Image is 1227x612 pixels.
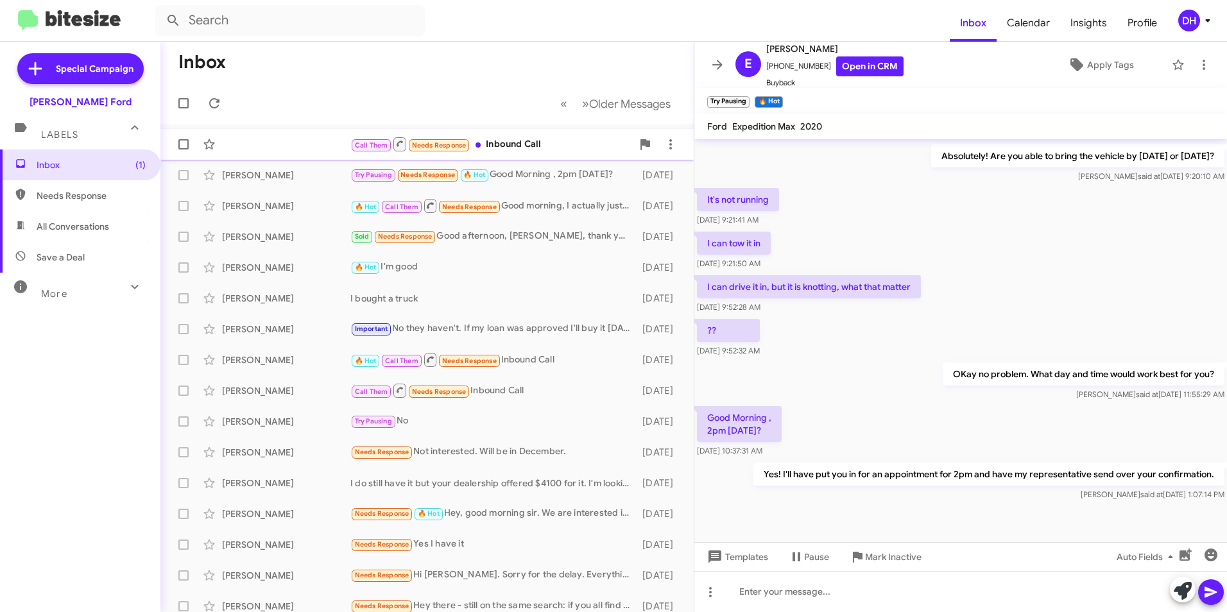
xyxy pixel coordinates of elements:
div: DH [1178,10,1200,31]
span: Save a Deal [37,251,85,264]
span: Sold [355,232,370,241]
a: Insights [1060,4,1117,42]
div: No [350,414,637,429]
div: Good afternoon, [PERSON_NAME], thank you for your text and follow up. It is a testament to Banist... [350,229,637,244]
span: said at [1140,489,1163,499]
a: Profile [1117,4,1167,42]
div: No they haven't. If my loan was approved I'll buy it [DATE]. Was the financing approved? [350,321,637,336]
div: I do still have it but your dealership offered $4100 for it. I'm looking for more [350,477,637,489]
span: More [41,288,67,300]
span: Call Them [385,357,418,365]
div: [DATE] [637,446,683,459]
span: Needs Response [355,448,409,456]
div: Inbound Call [350,136,632,152]
div: I'm good [350,260,637,275]
span: (1) [135,158,146,171]
span: Call Them [385,203,418,211]
input: Search [155,5,425,36]
span: Inbox [37,158,146,171]
span: Try Pausing [355,417,392,425]
p: I can tow it in [697,232,771,255]
div: [DATE] [637,507,683,520]
span: Try Pausing [355,171,392,179]
span: Older Messages [589,97,671,111]
span: [DATE] 10:37:31 AM [697,446,762,455]
span: [PERSON_NAME] [766,41,904,56]
p: Yes! I'll have put you in for an appointment for 2pm and have my representative send over your co... [753,463,1224,486]
div: [PERSON_NAME] [222,230,350,243]
span: 🔥 Hot [418,509,440,518]
small: Try Pausing [707,96,750,108]
div: Hi [PERSON_NAME]. Sorry for the delay. Everything went great. [PERSON_NAME] was very helpful. I d... [350,568,637,582]
a: Calendar [997,4,1060,42]
div: [PERSON_NAME] [222,384,350,397]
button: Auto Fields [1106,545,1188,568]
a: Special Campaign [17,53,144,84]
span: Call Them [355,141,388,149]
span: Needs Response [412,387,467,396]
span: Apply Tags [1087,53,1134,76]
div: Good Morning , 2pm [DATE]? [350,167,637,182]
div: [PERSON_NAME] [222,292,350,305]
div: [PERSON_NAME] [222,323,350,336]
span: « [560,96,567,112]
div: [PERSON_NAME] [222,446,350,459]
span: [DATE] 9:21:50 AM [697,259,760,268]
span: [PHONE_NUMBER] [766,56,904,76]
span: Important [355,325,388,333]
span: Buyback [766,76,904,89]
span: Needs Response [355,602,409,610]
span: Templates [705,545,768,568]
span: Needs Response [412,141,467,149]
span: [DATE] 9:52:32 AM [697,346,760,355]
span: Needs Response [37,189,146,202]
span: said at [1138,171,1160,181]
span: 🔥 Hot [355,203,377,211]
button: Next [574,90,678,117]
button: Previous [553,90,575,117]
p: Absolutely! Are you able to bring the vehicle by [DATE] or [DATE]? [931,144,1224,167]
div: [PERSON_NAME] [222,261,350,274]
div: [DATE] [637,415,683,428]
button: DH [1167,10,1213,31]
a: Inbox [950,4,997,42]
small: 🔥 Hot [755,96,782,108]
div: [DATE] [637,200,683,212]
div: [PERSON_NAME] Ford [30,96,132,108]
div: [DATE] [637,261,683,274]
span: Call Them [355,387,388,396]
div: [PERSON_NAME] [222,569,350,582]
a: Open in CRM [836,56,904,76]
span: [PERSON_NAME] [DATE] 9:20:10 AM [1078,171,1224,181]
span: 2020 [800,121,822,132]
span: » [582,96,589,112]
span: All Conversations [37,220,109,233]
span: Needs Response [442,357,497,365]
div: [PERSON_NAME] [222,477,350,489]
div: [DATE] [637,292,683,305]
div: [PERSON_NAME] [222,507,350,520]
div: Yes I have it [350,537,637,552]
span: E [744,54,752,74]
span: Needs Response [355,540,409,548]
span: Pause [804,545,829,568]
span: 🔥 Hot [355,357,377,365]
div: [PERSON_NAME] [222,538,350,551]
div: Inbound Call [350,382,637,398]
button: Pause [778,545,839,568]
span: 🔥 Hot [355,263,377,271]
span: [DATE] 9:52:28 AM [697,302,760,312]
h1: Inbox [178,52,226,72]
div: [DATE] [637,230,683,243]
span: Expedition Max [732,121,795,132]
div: [DATE] [637,569,683,582]
span: Needs Response [442,203,497,211]
span: Special Campaign [56,62,133,75]
div: [DATE] [637,538,683,551]
div: [PERSON_NAME] [222,353,350,366]
span: Needs Response [355,571,409,579]
div: Good morning, I actually just parked. I am here now [350,198,637,214]
span: [DATE] 9:21:41 AM [697,215,759,225]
